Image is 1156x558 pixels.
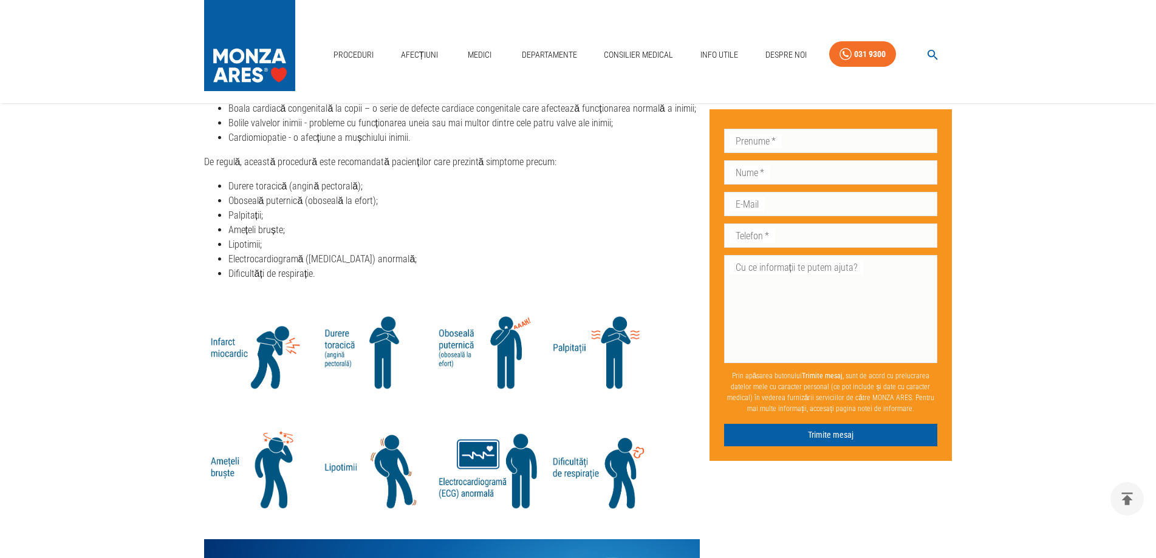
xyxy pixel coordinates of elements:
p: Prin apăsarea butonului , sunt de acord cu prelucrarea datelor mele cu caracter personal (ce pot ... [724,366,938,419]
img: Durere Toracica - Angina Pectorala ilustratie | Centrele ARES [318,301,432,396]
a: 031 9300 [829,41,896,67]
a: Afecțiuni [396,43,443,67]
li: Boala cardiacă congenitală la copii – o serie de defecte cardiace congenitale care afectează func... [228,101,700,116]
img: Palpitatii - Ilustratie | Centrele ARES [546,301,660,396]
li: Amețeli bruște; [228,223,700,237]
li: Dificultăți de respirație. [228,267,700,281]
a: Proceduri [329,43,378,67]
a: Medici [460,43,499,67]
b: Trimite mesaj [802,372,843,380]
img: Difucultati Respiratie - ilustratie | Centrele ARES [546,420,660,515]
button: Trimite mesaj [724,424,938,446]
li: Bolile valvelor inimii - probleme cu funcționarea uneia sau mai multor dintre cele patru valve al... [228,116,700,131]
img: Oboseala Puternica - ilustratie | Centrele ARES [432,301,546,396]
a: Despre Noi [761,43,812,67]
img: Infarct Miocardic Acut - Ilustratie | Centrele ARES [204,301,318,396]
li: Electrocardiogramă ([MEDICAL_DATA]) anormală; [228,252,700,267]
a: Consilier Medical [599,43,678,67]
li: Cardiomiopatie - o afecțiune a mușchiului inimii. [228,131,700,145]
img: Ameteli bruste - ilustratie | Centrele ARES [204,420,318,515]
button: delete [1110,482,1144,515]
div: 031 9300 [854,47,886,62]
a: Departamente [517,43,582,67]
img: Electrocardiograma - ilustratie | Centrele ARES [432,420,546,515]
li: Durere toracică (angină pectorală); [228,179,700,194]
li: Lipotimii; [228,237,700,252]
li: Palpitații; [228,208,700,223]
img: Lipotimie - Ilustratie | Centrele ARES [318,420,432,515]
li: Oboseală puternică (oboseală la efort); [228,194,700,208]
a: Info Utile [696,43,743,67]
p: De regulă, această procedură este recomandată pacienților care prezintă simptome precum: [204,155,700,169]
